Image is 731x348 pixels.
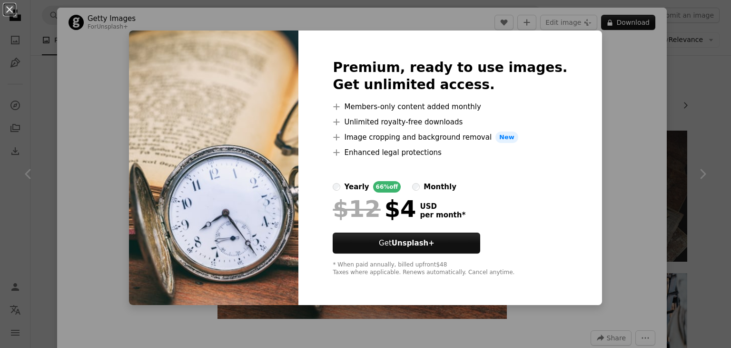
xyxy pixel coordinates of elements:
span: USD [420,202,465,211]
span: $12 [333,196,380,221]
span: New [495,132,518,143]
img: premium_photo-1682125784386-d6571f1ac86a [129,31,298,305]
span: per month * [420,211,465,219]
li: Enhanced legal protections [333,147,567,158]
div: yearly [344,181,369,193]
div: monthly [424,181,456,193]
li: Image cropping and background removal [333,132,567,143]
li: Unlimited royalty-free downloads [333,116,567,128]
li: Members-only content added monthly [333,101,567,113]
div: 66% off [373,181,401,193]
strong: Unsplash+ [392,239,435,247]
button: GetUnsplash+ [333,233,480,254]
input: yearly66%off [333,183,340,191]
div: * When paid annually, billed upfront $48 Taxes where applicable. Renews automatically. Cancel any... [333,261,567,276]
h2: Premium, ready to use images. Get unlimited access. [333,59,567,93]
input: monthly [412,183,420,191]
div: $4 [333,196,416,221]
